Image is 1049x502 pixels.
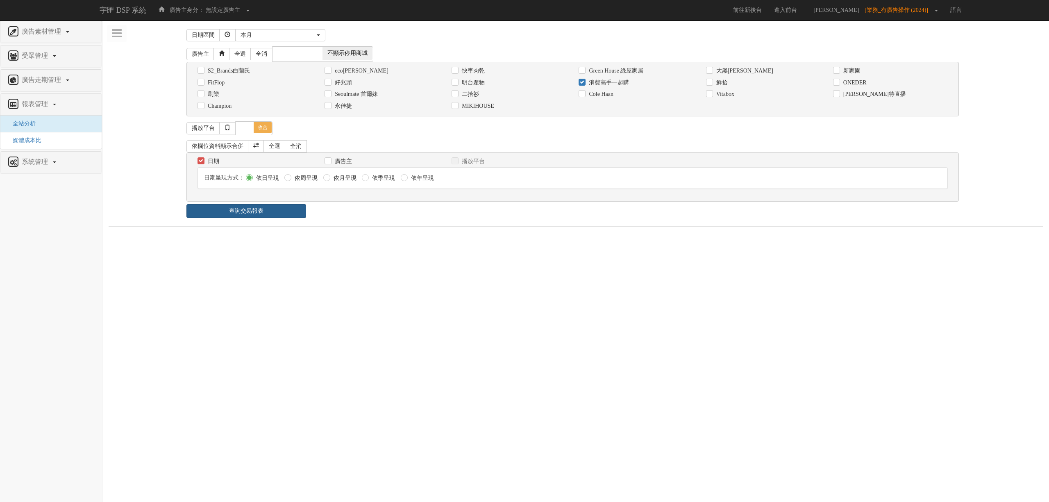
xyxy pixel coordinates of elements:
a: 全選 [229,48,251,60]
label: 依日呈現 [254,174,279,182]
span: 受眾管理 [20,52,52,59]
div: 本月 [241,31,315,39]
span: 不顯示停用商城 [322,47,372,60]
label: MIKIHOUSE [460,102,494,110]
span: 廣告主身分： [170,7,204,13]
a: 全消 [250,48,272,60]
a: 全選 [263,140,286,152]
label: 播放平台 [460,157,485,166]
label: FitFlop [206,79,225,87]
a: 廣告走期管理 [7,74,95,87]
label: Vitabox [714,90,734,98]
span: [PERSON_NAME] [809,7,863,13]
label: Champion [206,102,232,110]
label: 依月呈現 [332,174,356,182]
span: 廣告走期管理 [20,76,65,83]
label: 依周呈現 [293,174,318,182]
a: 受眾管理 [7,50,95,63]
span: 無設定廣告主 [206,7,240,13]
label: Seoulmate 首爾妹 [333,90,378,98]
label: Green House 綠屋家居 [587,67,643,75]
label: 二拾衫 [460,90,479,98]
a: 全站分析 [7,120,36,127]
a: 廣告素材管理 [7,25,95,39]
a: 報表管理 [7,98,95,111]
span: 廣告素材管理 [20,28,65,35]
label: 好兆頭 [333,79,352,87]
label: 日期 [206,157,219,166]
span: [業務_有廣告操作 (2024)] [865,7,932,13]
label: 依年呈現 [409,174,434,182]
label: 明台產物 [460,79,485,87]
label: 鮮拾 [714,79,728,87]
a: 系統管理 [7,156,95,169]
label: 新家園 [841,67,861,75]
label: Cole Haan [587,90,613,98]
label: 快車肉乾 [460,67,485,75]
label: 大黑[PERSON_NAME] [714,67,773,75]
span: 系統管理 [20,158,52,165]
label: 永佳捷 [333,102,352,110]
span: 報表管理 [20,100,52,107]
label: 依季呈現 [370,174,395,182]
span: 日期呈現方式： [204,175,244,181]
label: 廣告主 [333,157,352,166]
label: [PERSON_NAME]特直播 [841,90,906,98]
a: 查詢交易報表 [186,204,306,218]
label: S2_Brands白蘭氏 [206,67,250,75]
label: 消費高手一起購 [587,79,629,87]
a: 媒體成本比 [7,137,41,143]
label: ONEDER [841,79,867,87]
label: eco[PERSON_NAME] [333,67,388,75]
span: 收合 [254,122,272,133]
label: 刷樂 [206,90,219,98]
a: 全消 [285,140,307,152]
button: 本月 [235,29,325,41]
